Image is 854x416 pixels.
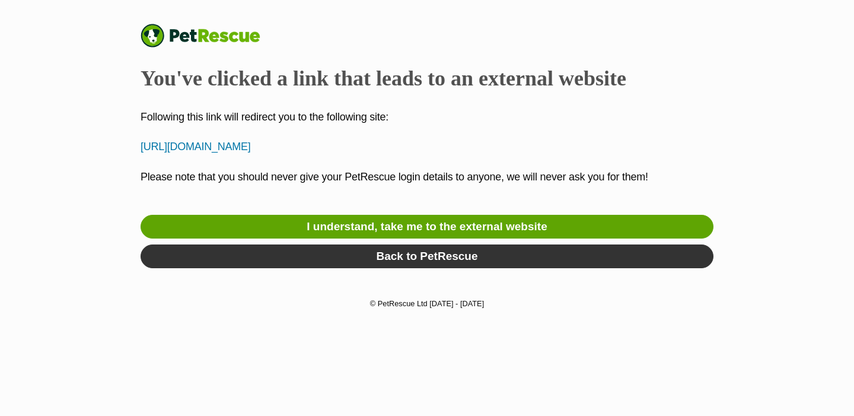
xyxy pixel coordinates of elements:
[141,215,713,239] a: I understand, take me to the external website
[141,244,713,268] a: Back to PetRescue
[141,65,713,91] h2: You've clicked a link that leads to an external website
[141,109,713,125] p: Following this link will redirect you to the following site:
[141,139,713,155] p: [URL][DOMAIN_NAME]
[141,24,272,47] a: PetRescue
[141,169,713,201] p: Please note that you should never give your PetRescue login details to anyone, we will never ask ...
[370,299,484,308] small: © PetRescue Ltd [DATE] - [DATE]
